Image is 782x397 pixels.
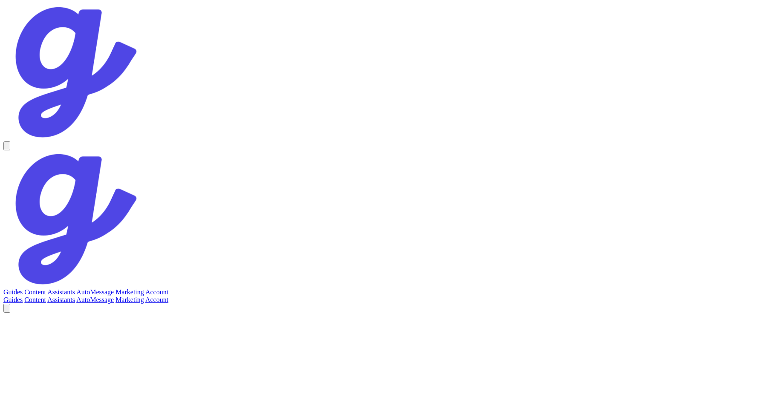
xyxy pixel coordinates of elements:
[47,296,75,303] a: Assistants
[3,304,10,313] button: Notifications
[76,288,114,296] a: AutoMessage
[145,288,168,296] a: Account
[3,288,23,296] a: Guides
[47,288,75,296] a: Assistants
[115,288,144,296] a: Marketing
[24,288,46,296] a: Content
[3,296,23,303] a: Guides
[3,150,140,287] img: Guestive Guides
[76,296,114,303] a: AutoMessage
[145,296,168,303] a: Account
[3,3,140,140] img: Your Company
[115,296,144,303] a: Marketing
[24,296,46,303] a: Content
